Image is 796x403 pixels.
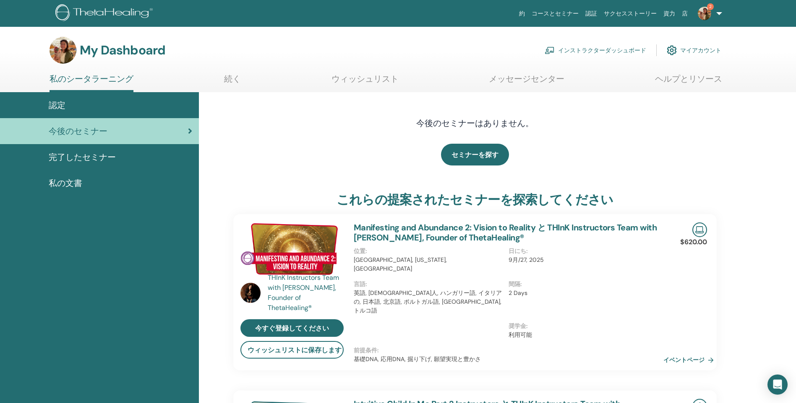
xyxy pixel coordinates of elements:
[545,41,646,59] a: インストラクターダッシュボード
[240,319,344,337] a: 今すぐ登録してください
[354,256,504,273] p: [GEOGRAPHIC_DATA], [US_STATE], [GEOGRAPHIC_DATA]
[50,74,133,92] a: 私のシータラーニング
[268,273,345,313] a: THInK Instructors Team with [PERSON_NAME], Founder of ThetaHealing®
[80,43,165,58] h3: My Dashboard
[354,355,663,364] p: 基礎DNA, 応用DNA, 掘り下げ, 願望実現と豊かさ
[509,256,658,264] p: 9月/27, 2025
[680,237,707,247] p: $620.00
[516,6,528,21] a: 約
[667,43,677,57] img: cog.svg
[667,41,721,59] a: マイアカウント
[767,375,788,395] div: Open Intercom Messenger
[240,341,344,359] button: ウィッシュリストに保存します
[49,151,116,163] span: 完了したセミナー
[528,6,582,21] a: コースとセミナー
[692,222,707,237] img: Live Online Seminar
[582,6,600,21] a: 認証
[707,3,714,10] span: 2
[337,192,613,207] h3: これらの提案されたセミナーを探索してください
[240,283,261,303] img: default.jpg
[224,74,241,90] a: 続く
[50,37,76,64] img: default.jpg
[49,125,107,137] span: 今後のセミナー
[354,222,657,243] a: Manifesting and Abundance 2: Vision to Reality と THInK Instructors Team with [PERSON_NAME], Found...
[441,144,509,165] a: セミナーを探す
[49,177,82,189] span: 私の文書
[49,99,65,111] span: 認定
[509,331,658,339] p: 利用可能
[655,74,722,90] a: ヘルプとリソース
[354,247,504,256] p: 位置 :
[255,324,329,333] span: 今すぐ登録してください
[343,118,607,128] h4: 今後のセミナーはありません。
[679,6,691,21] a: 店
[354,346,663,355] p: 前提条件 :
[509,322,658,331] p: 奨学金 :
[55,4,156,23] img: logo.png
[240,222,344,275] img: Manifesting and Abundance 2: Vision to Reality
[698,7,711,20] img: default.jpg
[545,46,555,54] img: chalkboard-teacher.svg
[354,289,504,315] p: 英語, [DEMOGRAPHIC_DATA]人, ハンガリー語, イタリアの, 日本語, 北京語, ポルトガル語, [GEOGRAPHIC_DATA], トルコ語
[663,354,717,366] a: イベントページ
[660,6,679,21] a: 資力
[509,289,658,297] p: 2 Days
[600,6,660,21] a: サクセスストーリー
[489,74,564,90] a: メッセージセンター
[509,280,658,289] p: 間隔 :
[331,74,399,90] a: ウィッシュリスト
[354,280,504,289] p: 言語 :
[509,247,658,256] p: 日にち :
[452,150,498,159] span: セミナーを探す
